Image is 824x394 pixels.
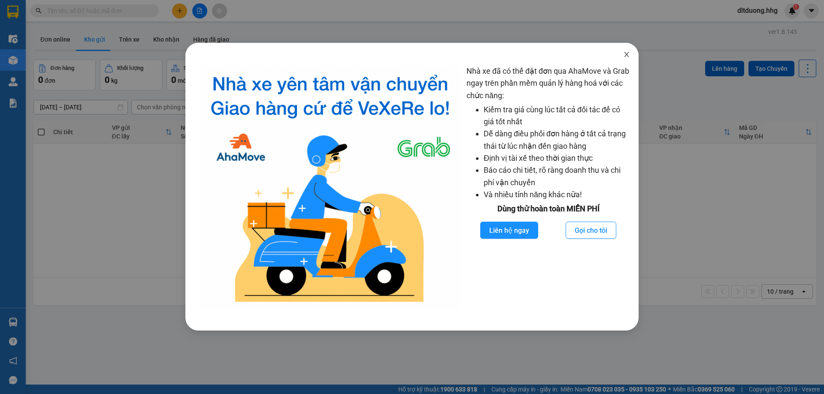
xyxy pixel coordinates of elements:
[623,51,630,58] span: close
[484,164,630,189] li: Báo cáo chi tiết, rõ ràng doanh thu và chi phí vận chuyển
[489,225,529,236] span: Liên hệ ngay
[566,222,616,239] button: Gọi cho tôi
[467,203,630,215] div: Dùng thử hoàn toàn MIỄN PHÍ
[484,152,630,164] li: Định vị tài xế theo thời gian thực
[484,128,630,152] li: Dễ dàng điều phối đơn hàng ở tất cả trạng thái từ lúc nhận đến giao hàng
[467,65,630,309] div: Nhà xe đã có thể đặt đơn qua AhaMove và Grab ngay trên phần mềm quản lý hàng hoá với các chức năng:
[484,189,630,201] li: Và nhiều tính năng khác nữa!
[201,65,460,309] img: logo
[480,222,538,239] button: Liên hệ ngay
[484,104,630,128] li: Kiểm tra giá cùng lúc tất cả đối tác để có giá tốt nhất
[575,225,607,236] span: Gọi cho tôi
[615,43,639,67] button: Close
